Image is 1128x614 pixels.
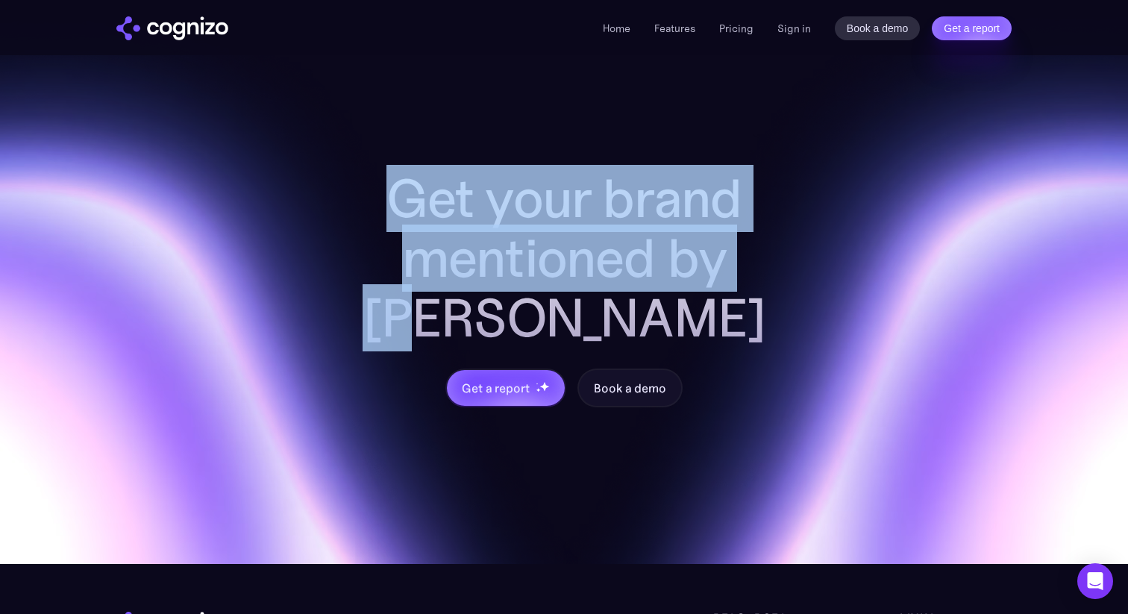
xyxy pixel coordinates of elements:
[536,388,541,393] img: star
[445,369,566,407] a: Get a reportstarstarstar
[116,16,228,40] img: cognizo logo
[932,16,1012,40] a: Get a report
[719,22,753,35] a: Pricing
[835,16,921,40] a: Book a demo
[654,22,695,35] a: Features
[462,379,529,397] div: Get a report
[577,369,682,407] a: Book a demo
[777,19,811,37] a: Sign in
[325,169,803,348] h2: Get your brand mentioned by [PERSON_NAME]
[116,16,228,40] a: home
[1077,563,1113,599] div: Open Intercom Messenger
[536,383,538,385] img: star
[594,379,665,397] div: Book a demo
[539,381,549,391] img: star
[603,22,630,35] a: Home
